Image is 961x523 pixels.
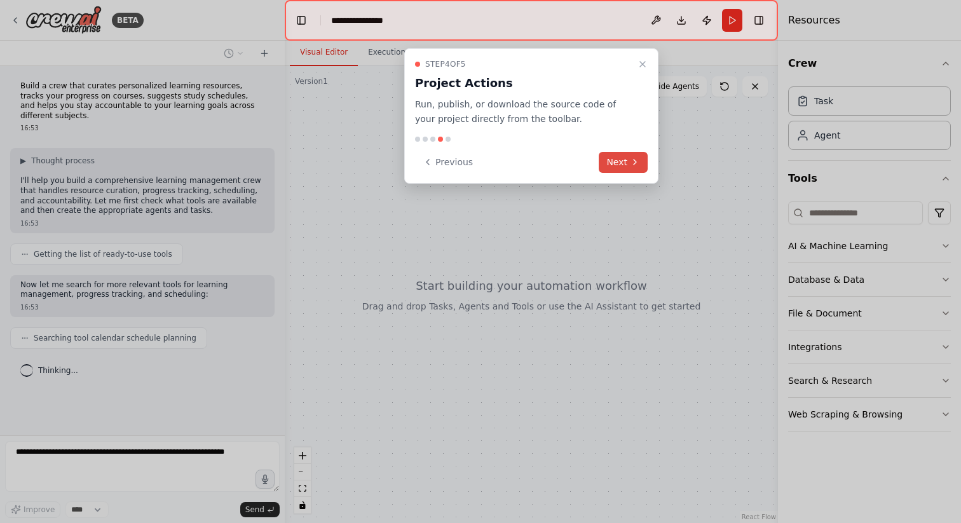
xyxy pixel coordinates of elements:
[415,97,632,126] p: Run, publish, or download the source code of your project directly from the toolbar.
[415,74,632,92] h3: Project Actions
[599,152,648,173] button: Next
[415,152,480,173] button: Previous
[635,57,650,72] button: Close walkthrough
[425,59,466,69] span: Step 4 of 5
[292,11,310,29] button: Hide left sidebar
